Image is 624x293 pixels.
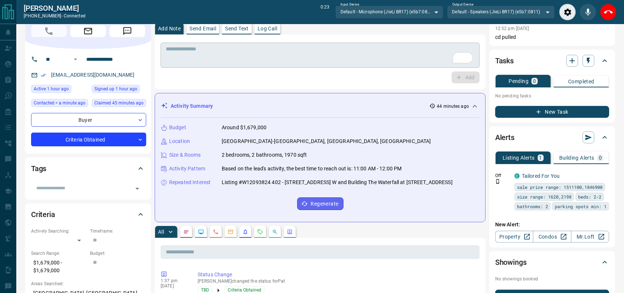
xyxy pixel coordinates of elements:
p: Location [169,137,190,145]
span: Email [70,25,106,37]
svg: Lead Browsing Activity [198,229,204,235]
p: Search Range: [31,250,86,257]
span: parking spots min: 1 [555,203,607,210]
svg: Opportunities [272,229,278,235]
svg: Notes [183,229,189,235]
p: 0:23 [321,4,329,20]
button: Open [71,55,80,64]
svg: Emails [228,229,234,235]
p: Around $1,679,000 [222,124,266,131]
p: [GEOGRAPHIC_DATA]-[GEOGRAPHIC_DATA], [GEOGRAPHIC_DATA], [GEOGRAPHIC_DATA] [222,137,431,145]
button: New Task [495,106,609,118]
p: 0 [533,79,536,84]
span: Active 1 hour ago [34,85,69,93]
svg: Push Notification Only [495,179,500,184]
p: Send Text [225,26,249,31]
p: Budget: [90,250,145,257]
p: Send Email [189,26,216,31]
p: Budget [169,124,186,131]
p: [PERSON_NAME] changed the status for Pat [198,279,477,284]
p: cd pulled [495,33,609,41]
div: Thu Aug 14 2025 [92,85,146,95]
svg: Email Verified [41,73,46,78]
div: Alerts [495,129,609,146]
h2: Tasks [495,55,514,67]
div: Default - Speakers (JieLi BR17) (e5b7:0811) [447,6,555,18]
label: Output Device [452,2,473,7]
p: $1,679,000 - $1,679,000 [31,257,86,277]
a: Mr.Loft [571,231,609,243]
p: [PHONE_NUMBER] - [24,13,85,19]
div: Mute [580,4,596,20]
p: Listing #W12093824 402 - [STREET_ADDRESS] W and Building The Waterfall at [STREET_ADDRESS] [222,179,453,186]
span: beds: 2-2 [578,193,601,200]
div: Buyer [31,113,146,127]
button: Regenerate [297,197,343,210]
label: Input Device [340,2,359,7]
p: Completed [568,79,594,84]
span: sale price range: 1511100,1846900 [517,183,603,191]
div: Tags [31,160,145,177]
p: Actively Searching: [31,228,86,234]
p: 1:37 pm [161,278,187,283]
div: End Call [600,4,617,20]
div: Thu Aug 14 2025 [31,85,88,95]
h2: Tags [31,163,46,174]
p: Add Note [158,26,181,31]
span: Signed up 1 hour ago [94,85,137,93]
div: Default - Microphone (JieLi BR17) (e5b7:0811) [335,6,443,18]
p: Log Call [258,26,277,31]
p: Size & Rooms [169,151,201,159]
svg: Agent Actions [287,229,293,235]
h2: Alerts [495,131,514,143]
p: Pending [509,79,529,84]
a: Property [495,231,533,243]
p: Activity Summary [171,102,213,110]
div: Thu Aug 14 2025 [92,99,146,109]
p: 12:52 pm [DATE] [495,26,529,31]
a: [EMAIL_ADDRESS][DOMAIN_NAME] [51,72,135,78]
span: Contacted < a minute ago [34,99,85,107]
div: Showings [495,253,609,271]
p: 44 minutes ago [437,103,469,110]
span: size range: 1620,2198 [517,193,571,200]
svg: Requests [257,229,263,235]
p: Listing Alerts [503,155,535,160]
p: Based on the lead's activity, the best time to reach out is: 11:00 AM - 12:00 PM [222,165,402,173]
p: 1 [539,155,542,160]
button: Open [132,183,142,194]
p: Building Alerts [559,155,594,160]
span: connected [64,13,85,19]
p: Timeframe: [90,228,145,234]
div: Tasks [495,52,609,70]
div: Thu Aug 14 2025 [31,99,88,109]
div: condos.ca [514,173,520,179]
p: All [158,229,164,234]
p: Off [495,172,510,179]
span: Message [110,25,145,37]
span: bathrooms: 2 [517,203,548,210]
p: 0 [599,155,602,160]
p: New Alert: [495,221,609,229]
h2: Showings [495,256,527,268]
p: Status Change [198,271,477,279]
h2: Criteria [31,209,55,220]
a: [PERSON_NAME] [24,4,85,13]
svg: Calls [213,229,219,235]
div: Criteria Obtained [31,133,146,146]
p: Areas Searched: [31,280,145,287]
div: Activity Summary44 minutes ago [161,99,479,113]
div: Criteria [31,206,145,223]
p: Repeated Interest [169,179,211,186]
span: Claimed 45 minutes ago [94,99,144,107]
span: Call [31,25,67,37]
div: Audio Settings [559,4,576,20]
textarea: To enrich screen reader interactions, please activate Accessibility in Grammarly extension settings [166,46,474,65]
p: 2 bedrooms, 2 bathrooms, 1970 sqft [222,151,307,159]
p: [DATE] [161,283,187,289]
a: Condos [533,231,571,243]
p: No showings booked [495,276,609,282]
p: No pending tasks [495,90,609,101]
p: Activity Pattern [169,165,205,173]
